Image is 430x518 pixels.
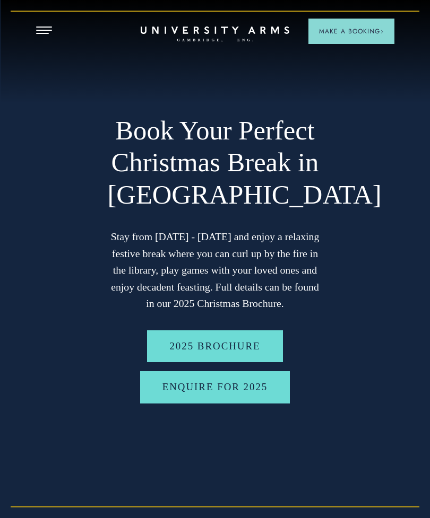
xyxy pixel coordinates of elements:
span: Make a Booking [319,27,384,36]
button: Open Menu [36,27,52,35]
a: Enquire for 2025 [140,371,290,403]
h1: Book Your Perfect Christmas Break in [GEOGRAPHIC_DATA] [108,115,323,210]
button: Make a BookingArrow icon [308,19,394,44]
img: Arrow icon [380,30,384,33]
a: Home [141,27,289,42]
p: Stay from [DATE] - [DATE] and enjoy a relaxing festive break where you can curl up by the fire in... [108,229,323,312]
a: 2025 BROCHURE [147,330,282,362]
